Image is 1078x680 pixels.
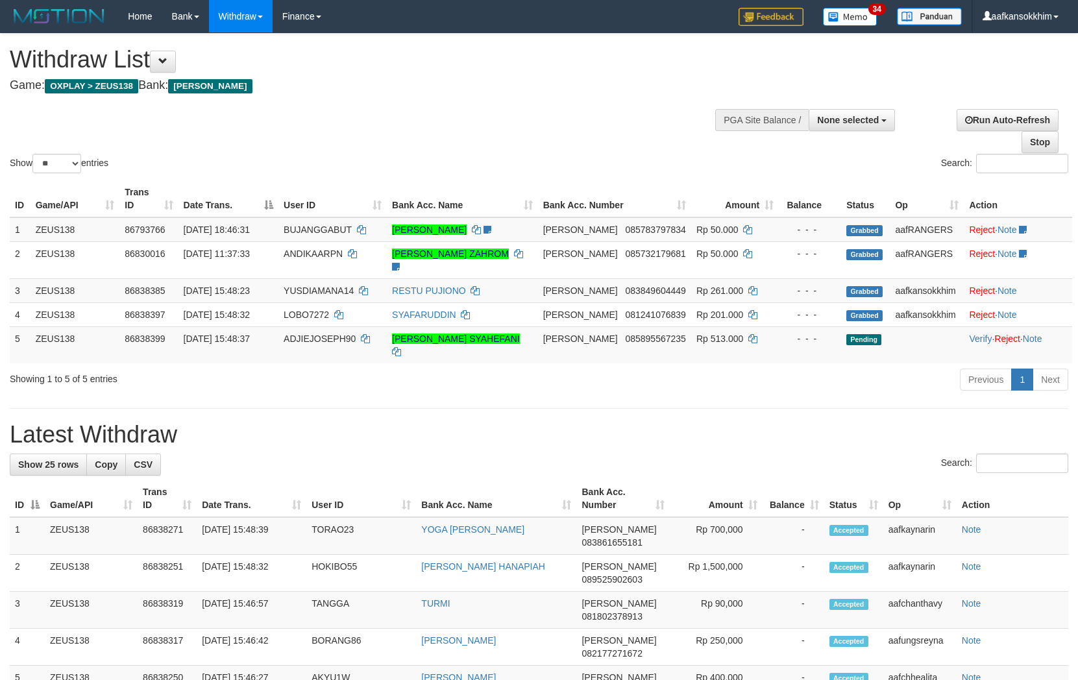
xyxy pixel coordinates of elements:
th: Balance [779,180,841,217]
th: Game/API: activate to sort column ascending [31,180,120,217]
span: Copy [95,459,117,470]
td: - [763,555,824,592]
span: Rp 50.000 [696,249,739,259]
td: aafkaynarin [883,517,957,555]
a: Note [962,635,981,646]
td: aafkansokkhim [890,278,964,302]
th: Date Trans.: activate to sort column descending [178,180,278,217]
td: · · [964,326,1072,363]
a: Reject [969,310,995,320]
div: PGA Site Balance / [715,109,809,131]
span: [PERSON_NAME] [543,225,618,235]
td: Rp 250,000 [670,629,763,666]
span: [PERSON_NAME] [543,310,618,320]
span: 86838397 [125,310,165,320]
td: [DATE] 15:48:39 [197,517,306,555]
a: [PERSON_NAME] SYAHEFANI [392,334,520,344]
span: Grabbed [846,249,883,260]
td: 5 [10,326,31,363]
a: Copy [86,454,126,476]
td: - [763,629,824,666]
th: Status: activate to sort column ascending [824,480,883,517]
span: Rp 261.000 [696,285,743,296]
th: Bank Acc. Name: activate to sort column ascending [416,480,576,517]
span: [PERSON_NAME] [543,285,618,296]
a: SYAFARUDDIN [392,310,456,320]
img: Button%20Memo.svg [823,8,877,26]
span: Accepted [829,599,868,610]
span: [DATE] 15:48:23 [184,285,250,296]
td: ZEUS138 [45,555,138,592]
span: None selected [817,115,879,125]
span: Copy 081802378913 to clipboard [582,611,642,622]
input: Search: [976,154,1068,173]
span: [DATE] 15:48:32 [184,310,250,320]
td: ZEUS138 [31,278,120,302]
span: [DATE] 15:48:37 [184,334,250,344]
label: Show entries [10,154,108,173]
span: [PERSON_NAME] [543,334,618,344]
span: 86838385 [125,285,165,296]
a: Note [998,310,1017,320]
span: Accepted [829,525,868,536]
a: Reject [969,225,995,235]
a: Reject [994,334,1020,344]
span: [PERSON_NAME] [582,598,656,609]
span: Rp 50.000 [696,225,739,235]
div: - - - [784,332,836,345]
td: 4 [10,629,45,666]
span: 86838399 [125,334,165,344]
td: Rp 1,500,000 [670,555,763,592]
td: · [964,217,1072,242]
span: Copy 085732179681 to clipboard [625,249,685,259]
td: aafkansokkhim [890,302,964,326]
th: User ID: activate to sort column ascending [278,180,387,217]
th: Balance: activate to sort column ascending [763,480,824,517]
td: TANGGA [306,592,416,629]
th: Trans ID: activate to sort column ascending [138,480,197,517]
th: Bank Acc. Number: activate to sort column ascending [576,480,669,517]
a: Show 25 rows [10,454,87,476]
th: Trans ID: activate to sort column ascending [119,180,178,217]
td: [DATE] 15:46:57 [197,592,306,629]
a: Reject [969,249,995,259]
a: [PERSON_NAME] HANAPIAH [421,561,545,572]
a: 1 [1011,369,1033,391]
span: Show 25 rows [18,459,79,470]
select: Showentries [32,154,81,173]
a: YOGA [PERSON_NAME] [421,524,524,535]
span: Copy 085895567235 to clipboard [625,334,685,344]
span: CSV [134,459,153,470]
td: 1 [10,217,31,242]
a: [PERSON_NAME] [392,225,467,235]
a: Note [998,249,1017,259]
span: [PERSON_NAME] [582,635,656,646]
a: Note [962,598,981,609]
td: 3 [10,592,45,629]
td: · [964,241,1072,278]
span: [PERSON_NAME] [582,561,656,572]
span: [DATE] 18:46:31 [184,225,250,235]
span: Copy 083861655181 to clipboard [582,537,642,548]
td: aafungsreyna [883,629,957,666]
th: Bank Acc. Number: activate to sort column ascending [538,180,691,217]
a: Reject [969,285,995,296]
th: Status [841,180,890,217]
span: OXPLAY > ZEUS138 [45,79,138,93]
th: Game/API: activate to sort column ascending [45,480,138,517]
td: 3 [10,278,31,302]
td: - [763,592,824,629]
td: aafRANGERS [890,241,964,278]
td: [DATE] 15:46:42 [197,629,306,666]
a: CSV [125,454,161,476]
span: [PERSON_NAME] [582,524,656,535]
h4: Game: Bank: [10,79,705,92]
td: BORANG86 [306,629,416,666]
a: RESTU PUJIONO [392,285,466,296]
td: ZEUS138 [45,629,138,666]
td: aafRANGERS [890,217,964,242]
span: ADJIEJOSEPH90 [284,334,356,344]
td: aafchanthavy [883,592,957,629]
span: ANDIKAARPN [284,249,343,259]
td: 86838251 [138,555,197,592]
